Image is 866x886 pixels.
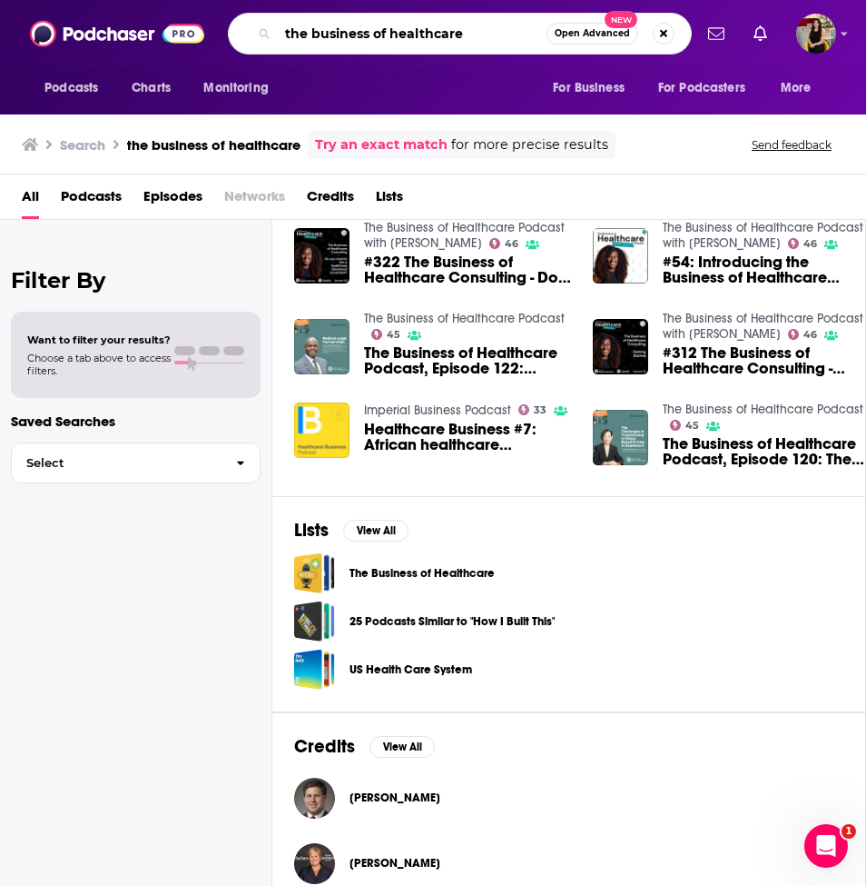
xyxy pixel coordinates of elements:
span: 46 [803,240,817,248]
img: User Profile [796,14,836,54]
a: Podcasts [61,182,122,219]
button: Select [11,443,261,483]
span: 1 [841,824,856,839]
button: Scott BeckerScott Becker [294,769,843,827]
h3: Search [60,136,105,154]
img: #54: Introducing the Business of Healthcare Scholarship [593,228,648,284]
img: Podchaser - Follow, Share and Rate Podcasts [30,16,204,51]
button: open menu [191,71,291,105]
h2: Filter By [11,267,261,294]
span: Want to filter your results? [27,333,171,346]
a: 45 [371,329,401,340]
h2: Lists [294,519,329,542]
input: Search podcasts, credits, & more... [278,19,546,48]
a: 25 Podcasts Similar to "How I Built This" [294,601,335,642]
span: Select [12,457,221,469]
a: Try an exact match [315,134,448,155]
a: Gail K. Boudreaux [349,856,440,871]
img: The Business of Healthcare Podcast, Episode 122: Medical-Legal Partnerships [294,319,349,374]
a: 46 [788,329,818,340]
a: The Business of Healthcare Podcast with Tara Humphrey [663,311,863,342]
span: [PERSON_NAME] [349,856,440,871]
button: View All [369,736,435,758]
span: #322 The Business of Healthcare Consulting - Do you need to hire a healthcare (business) consultant? [364,254,571,285]
button: open menu [646,71,772,105]
span: [PERSON_NAME] [349,791,440,805]
span: 46 [505,240,518,248]
a: Lists [376,182,403,219]
a: Credits [307,182,354,219]
a: The Business of Healthcare Podcast with Tara Humphrey [663,220,863,251]
span: More [781,75,812,101]
img: #312 The Business of Healthcare Consulting - Getting Started [593,319,648,374]
a: 45 [670,420,700,431]
span: Choose a tab above to access filters. [27,352,171,377]
span: Monitoring [203,75,268,101]
img: #322 The Business of Healthcare Consulting - Do you need to hire a healthcare (business) consultant? [294,228,349,284]
a: The Business of Healthcare Podcast [663,402,863,417]
button: open menu [540,71,647,105]
a: US Health Care System [294,649,335,690]
span: Podcasts [44,75,98,101]
a: 33 [518,404,547,415]
a: All [22,182,39,219]
a: 46 [489,238,519,249]
img: Healthcare Business #7: African healthcare investment [294,403,349,458]
p: Saved Searches [11,413,261,430]
span: For Podcasters [658,75,745,101]
a: Episodes [143,182,202,219]
span: 33 [534,406,546,414]
button: open menu [768,71,834,105]
span: 45 [685,422,699,430]
span: Networks [224,182,285,219]
a: The Business of Healthcare [294,553,335,593]
a: Scott Becker [349,791,440,805]
a: Imperial Business Podcast [364,403,511,418]
a: Charts [120,71,182,105]
span: New [605,11,637,28]
button: Show profile menu [796,14,836,54]
a: ListsView All [294,519,408,542]
a: The Business of Healthcare Podcast, Episode 122: Medical-Legal Partnerships [364,345,571,376]
img: Gail K. Boudreaux [294,843,335,884]
a: 25 Podcasts Similar to "How I Built This" [349,612,555,632]
a: The Business of Healthcare [349,563,495,583]
button: Open AdvancedNew [546,23,638,45]
img: The Business of Healthcare Podcast, Episode 120: The Challenges in Transitioning to Value-Based P... [593,410,648,465]
a: 46 [788,238,818,249]
div: Search podcasts, credits, & more... [228,13,692,55]
iframe: Intercom live chat [804,824,848,868]
a: US Health Care System [349,660,472,680]
button: View All [343,520,408,542]
a: Show notifications dropdown [746,18,774,49]
a: The Business of Healthcare Podcast [364,311,565,326]
a: CreditsView All [294,735,435,758]
h2: Credits [294,735,355,758]
a: Healthcare Business #7: African healthcare investment [364,422,571,453]
a: Show notifications dropdown [701,18,732,49]
button: Send feedback [746,137,837,153]
img: Scott Becker [294,778,335,819]
span: 46 [803,331,817,339]
button: open menu [32,71,122,105]
h3: the business of healthcare [127,136,300,154]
